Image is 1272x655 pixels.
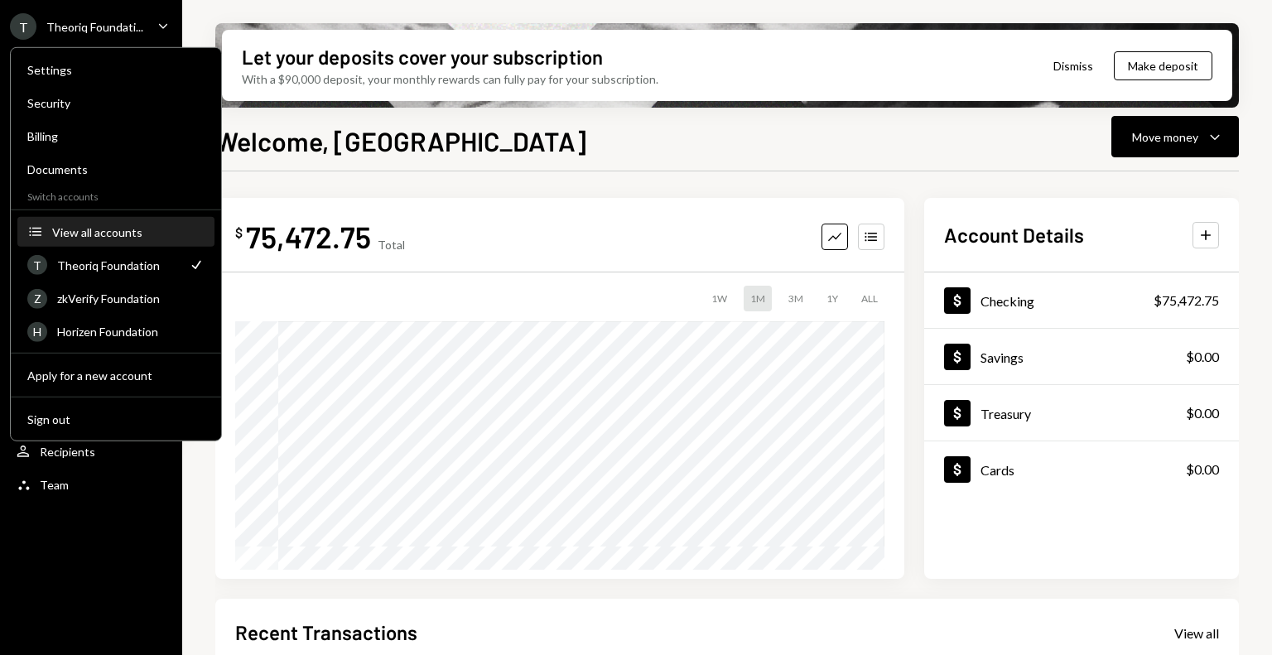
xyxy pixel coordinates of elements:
[27,368,205,382] div: Apply for a new account
[46,20,143,34] div: Theoriq Foundati...
[782,286,810,311] div: 3M
[1132,128,1198,146] div: Move money
[215,124,586,157] h1: Welcome, [GEOGRAPHIC_DATA]
[1174,625,1219,642] div: View all
[10,470,172,499] a: Team
[17,55,214,84] a: Settings
[17,121,214,151] a: Billing
[378,238,405,252] div: Total
[246,218,371,255] div: 75,472.75
[17,88,214,118] a: Security
[17,218,214,248] button: View all accounts
[980,293,1034,309] div: Checking
[820,286,845,311] div: 1Y
[235,224,243,241] div: $
[17,316,214,346] a: HHorizen Foundation
[17,283,214,313] a: ZzkVerify Foundation
[52,224,205,238] div: View all accounts
[57,291,205,306] div: zkVerify Foundation
[27,288,47,308] div: Z
[1186,403,1219,423] div: $0.00
[1114,51,1212,80] button: Make deposit
[10,436,172,466] a: Recipients
[1186,460,1219,479] div: $0.00
[855,286,884,311] div: ALL
[924,272,1239,328] a: Checking$75,472.75
[40,478,69,492] div: Team
[57,325,205,339] div: Horizen Foundation
[11,187,221,203] div: Switch accounts
[744,286,772,311] div: 1M
[27,321,47,341] div: H
[40,445,95,459] div: Recipients
[235,619,417,646] h2: Recent Transactions
[10,13,36,40] div: T
[980,406,1031,421] div: Treasury
[924,441,1239,497] a: Cards$0.00
[1154,291,1219,311] div: $75,472.75
[17,361,214,391] button: Apply for a new account
[17,154,214,184] a: Documents
[1186,347,1219,367] div: $0.00
[944,221,1084,248] h2: Account Details
[980,349,1024,365] div: Savings
[27,412,205,426] div: Sign out
[27,129,205,143] div: Billing
[924,385,1239,441] a: Treasury$0.00
[242,43,603,70] div: Let your deposits cover your subscription
[1174,624,1219,642] a: View all
[924,329,1239,384] a: Savings$0.00
[57,258,178,272] div: Theoriq Foundation
[17,405,214,435] button: Sign out
[242,70,658,88] div: With a $90,000 deposit, your monthly rewards can fully pay for your subscription.
[705,286,734,311] div: 1W
[27,162,205,176] div: Documents
[1111,116,1239,157] button: Move money
[27,96,205,110] div: Security
[1033,46,1114,85] button: Dismiss
[27,63,205,77] div: Settings
[27,255,47,275] div: T
[980,462,1014,478] div: Cards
